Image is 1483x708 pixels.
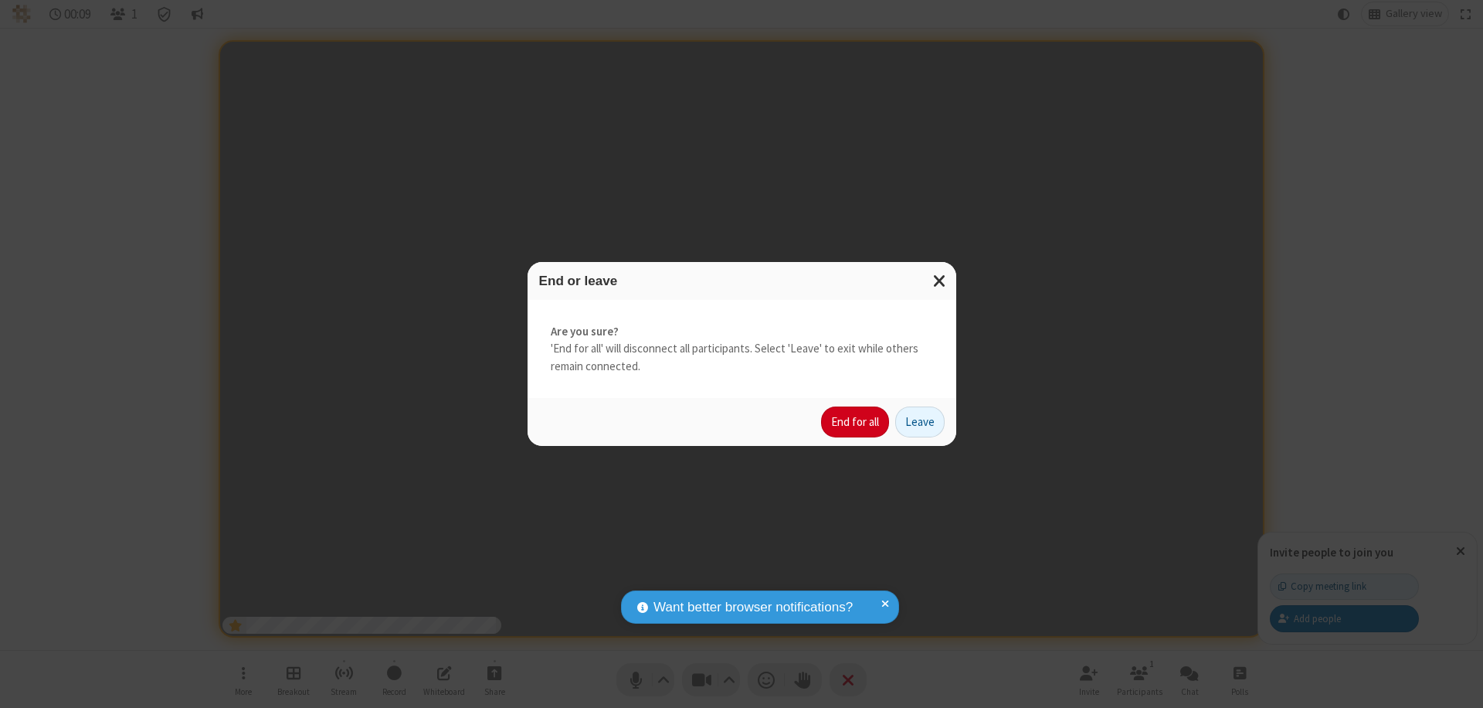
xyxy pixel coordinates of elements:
button: End for all [821,407,889,437]
strong: Are you sure? [551,323,933,341]
h3: End or leave [539,274,945,288]
div: 'End for all' will disconnect all participants. Select 'Leave' to exit while others remain connec... [528,300,956,399]
button: Close modal [924,262,956,300]
span: Want better browser notifications? [653,597,853,618]
button: Leave [895,407,945,437]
